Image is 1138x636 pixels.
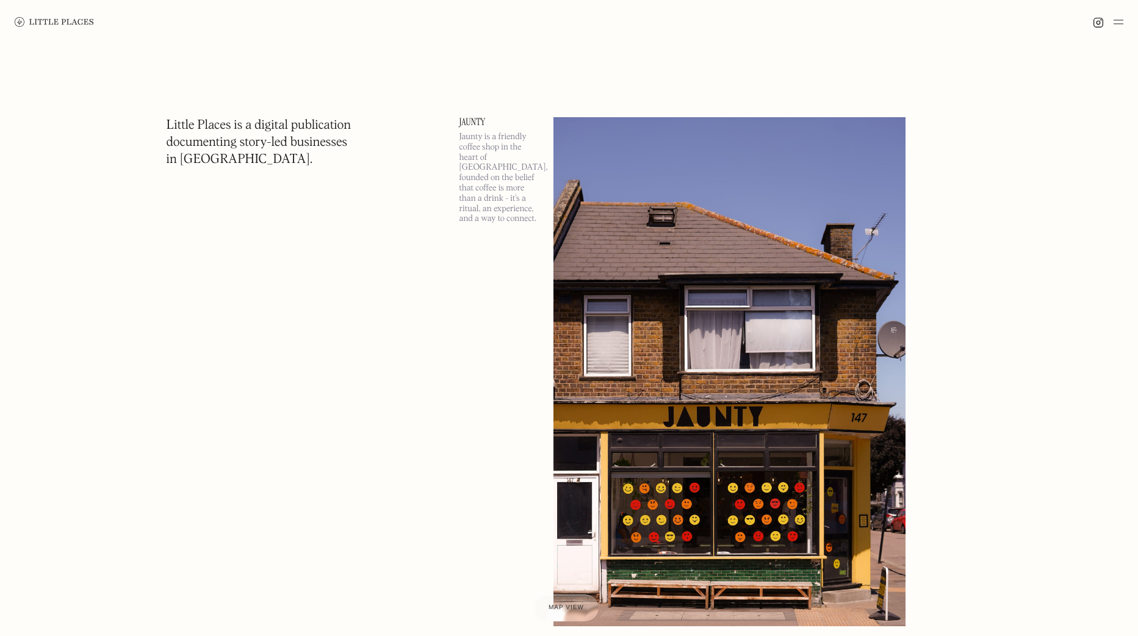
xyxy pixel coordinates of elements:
img: Jaunty [553,117,906,626]
span: Map view [549,604,584,611]
a: Map view [534,594,599,621]
a: Jaunty [459,117,539,127]
h1: Little Places is a digital publication documenting story-led businesses in [GEOGRAPHIC_DATA]. [167,117,351,168]
p: Jaunty is a friendly coffee shop in the heart of [GEOGRAPHIC_DATA], founded on the belief that co... [459,132,539,224]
